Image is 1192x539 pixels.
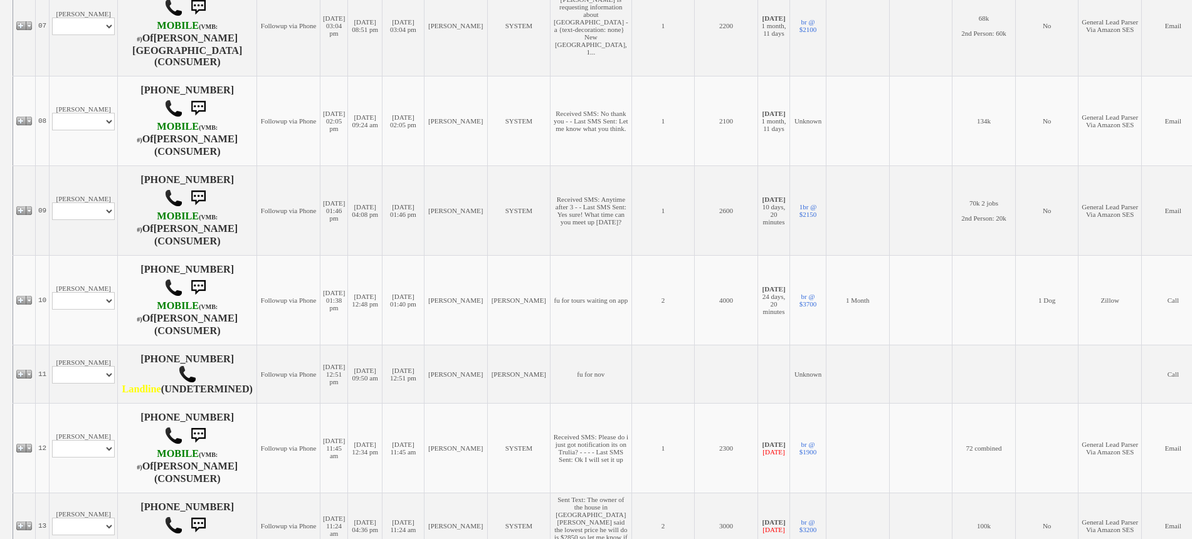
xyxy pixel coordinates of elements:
td: Followup via Phone [257,255,320,345]
td: 11 [36,345,50,403]
h4: [PHONE_NUMBER] Of (CONSUMER) [120,412,254,484]
b: T-Mobile USA, Inc. [137,448,218,472]
img: sms.png [186,96,211,121]
td: [DATE] 04:08 pm [348,165,382,255]
b: [PERSON_NAME] [154,133,238,145]
a: br @ $1900 [799,441,817,456]
b: [DATE] [762,285,786,293]
td: [DATE] 01:38 pm [320,255,347,345]
td: No [1015,165,1079,255]
td: 1 Dog [1015,255,1079,345]
font: MOBILE [157,20,199,31]
b: [PERSON_NAME] [154,223,238,234]
td: [DATE] 12:51 pm [320,345,347,403]
td: 1 [631,403,695,493]
b: [DATE] [762,441,786,448]
td: [DATE] 11:45 am [382,403,424,493]
img: call.png [164,189,183,207]
td: General Lead Parser Via Amazon SES [1079,165,1142,255]
td: [DATE] 12:51 pm [382,345,424,403]
a: 1br @ $2150 [799,203,817,218]
td: General Lead Parser Via Amazon SES [1079,76,1142,165]
h4: [PHONE_NUMBER] (UNDETERMINED) [120,353,254,395]
td: Followup via Phone [257,403,320,493]
font: (VMB: #) [137,23,218,43]
td: 10 days, 20 minutes [757,165,789,255]
b: [DATE] [762,196,786,203]
td: SYSTEM [487,403,551,493]
td: [PERSON_NAME] [50,165,118,255]
td: [PERSON_NAME] [50,76,118,165]
h4: [PHONE_NUMBER] Of (CONSUMER) [120,85,254,157]
td: Zillow [1079,255,1142,345]
b: [DATE] [762,110,786,117]
font: (VMB: #) [137,214,218,233]
font: MOBILE [157,121,199,132]
a: br @ $3700 [799,293,817,308]
a: br @ $3200 [799,518,817,533]
a: br @ $2100 [799,18,817,33]
font: (VMB: #) [137,451,218,471]
img: call.png [178,365,197,384]
td: [PERSON_NAME] [424,345,487,403]
td: General Lead Parser Via Amazon SES [1079,403,1142,493]
td: Received SMS: Please do i just got notification its on Trulia? - - - - Last SMS Sent: Ok I will s... [551,403,631,493]
td: [DATE] 09:24 am [348,76,382,165]
td: [DATE] 11:45 am [320,403,347,493]
td: 70k 2 jobs 2nd Person: 20k [952,165,1016,255]
td: 2300 [695,403,758,493]
b: [PERSON_NAME][GEOGRAPHIC_DATA] [132,33,242,56]
img: call.png [164,99,183,118]
img: call.png [164,278,183,297]
td: 72 combined [952,403,1016,493]
td: Received SMS: Anytime after 3 - - Last SMS Sent: Yes sure! What time can you meet up [DATE]? [551,165,631,255]
td: [DATE] 02:05 pm [320,76,347,165]
b: [PERSON_NAME] [154,461,238,472]
td: 134k [952,76,1016,165]
td: No [1015,76,1079,165]
td: 08 [36,76,50,165]
td: 1 month, 11 days [757,76,789,165]
td: Unknown [790,345,826,403]
font: Landline [122,384,161,395]
img: call.png [164,426,183,445]
td: Received SMS: No thank you - - Last SMS Sent: Let me know what you think. [551,76,631,165]
b: [PERSON_NAME] [154,313,238,324]
td: [DATE] 01:46 pm [382,165,424,255]
h4: [PHONE_NUMBER] Of (CONSUMER) [120,264,254,337]
td: [DATE] 02:05 pm [382,76,424,165]
td: 4000 [695,255,758,345]
b: [DATE] [762,518,786,526]
b: [DATE] [762,14,786,22]
td: 10 [36,255,50,345]
font: (VMB: #) [137,124,218,144]
td: Followup via Phone [257,76,320,165]
td: [DATE] 12:48 pm [348,255,382,345]
img: sms.png [186,423,211,448]
td: 2600 [695,165,758,255]
td: Followup via Phone [257,165,320,255]
td: 2 [631,255,695,345]
td: [DATE] 01:40 pm [382,255,424,345]
td: [DATE] 12:34 pm [348,403,382,493]
td: [PERSON_NAME] [50,345,118,403]
td: [PERSON_NAME] [487,345,551,403]
td: Unknown [790,76,826,165]
td: [PERSON_NAME] [487,255,551,345]
font: (VMB: #) [137,303,218,323]
font: [DATE] [762,526,784,533]
td: [PERSON_NAME] [424,76,487,165]
font: MOBILE [157,300,199,311]
td: SYSTEM [487,165,551,255]
td: [DATE] 01:46 pm [320,165,347,255]
td: fu for tours waiting on app [551,255,631,345]
td: [DATE] 09:50 am [348,345,382,403]
img: call.png [164,516,183,535]
img: sms.png [186,275,211,300]
td: 12 [36,403,50,493]
td: SYSTEM [487,76,551,165]
b: AT&T Wireless [137,121,218,145]
td: [PERSON_NAME] [50,255,118,345]
b: T-Mobile USA, Inc. [137,300,218,324]
font: MOBILE [157,211,199,222]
